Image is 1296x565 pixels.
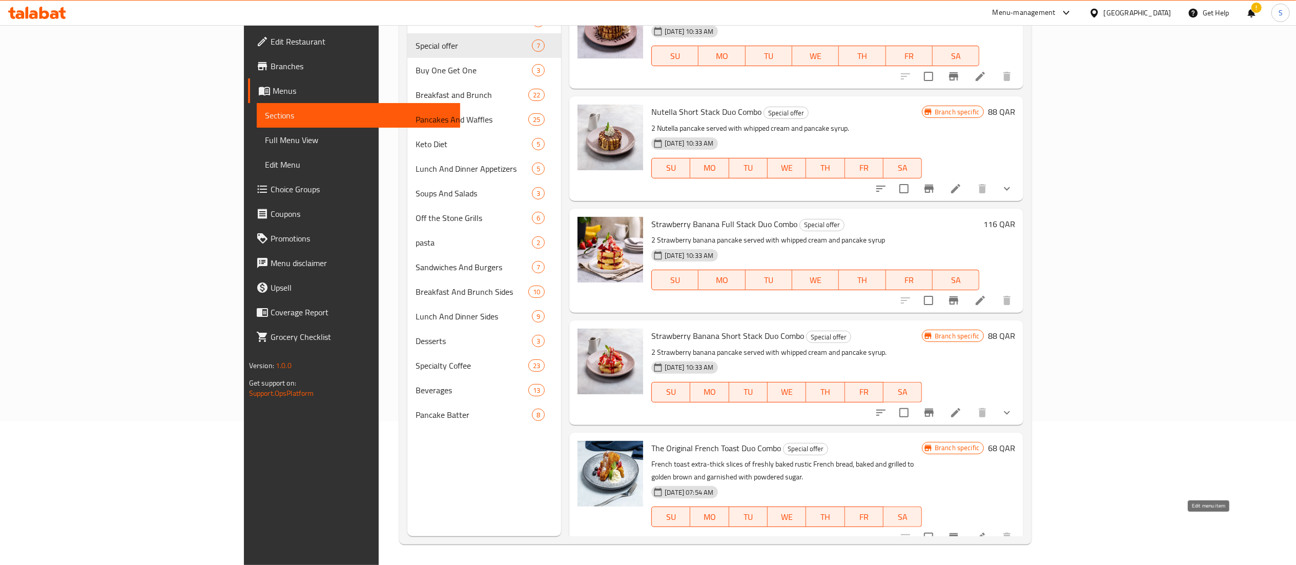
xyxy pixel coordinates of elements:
[1001,183,1013,195] svg: Show Choices
[883,507,922,527] button: SA
[988,105,1015,119] h6: 88 QAR
[849,160,879,175] span: FR
[265,158,452,171] span: Edit Menu
[273,85,452,97] span: Menus
[703,49,741,64] span: MO
[694,510,725,524] span: MO
[988,329,1015,343] h6: 88 QAR
[772,160,802,175] span: WE
[931,331,983,341] span: Branch specific
[528,384,545,396] div: items
[407,402,562,427] div: Pancake Batter8
[810,510,840,524] span: TH
[883,158,922,178] button: SA
[532,410,544,420] span: 8
[917,176,941,201] button: Branch-specific-item
[416,89,528,101] span: Breakfast and Brunch
[271,208,452,220] span: Coupons
[532,261,545,273] div: items
[529,115,544,125] span: 25
[806,382,845,402] button: TH
[995,525,1019,550] button: delete
[893,178,915,199] span: Select to update
[933,270,979,290] button: SA
[651,234,979,247] p: 2 Strawberry banana pancake served with whipped cream and pancake syrup
[893,402,915,423] span: Select to update
[810,385,840,399] span: TH
[651,328,804,344] span: Strawberry Banana Short Stack Duo Combo
[974,294,986,307] a: Edit menu item
[733,510,764,524] span: TU
[656,385,686,399] span: SU
[532,187,545,199] div: items
[578,441,643,507] img: The Original French Toast Duo Combo
[532,409,545,421] div: items
[845,507,883,527] button: FR
[416,384,528,396] span: Beverages
[257,128,460,152] a: Full Menu View
[416,335,532,347] span: Desserts
[806,331,851,343] div: Special offer
[407,181,562,206] div: Soups And Salads3
[746,270,792,290] button: TU
[694,385,725,399] span: MO
[849,385,879,399] span: FR
[532,238,544,248] span: 2
[656,273,694,288] span: SU
[532,66,544,75] span: 3
[995,400,1019,425] button: show more
[416,39,532,52] span: Special offer
[783,443,828,455] div: Special offer
[1279,7,1283,18] span: S
[271,331,452,343] span: Grocery Checklist
[888,385,918,399] span: SA
[941,525,966,550] button: Branch-specific-item
[703,273,741,288] span: MO
[970,400,995,425] button: delete
[1104,7,1171,18] div: [GEOGRAPHIC_DATA]
[661,362,717,372] span: [DATE] 10:33 AM
[890,49,929,64] span: FR
[248,275,460,300] a: Upsell
[931,107,983,117] span: Branch specific
[257,103,460,128] a: Sections
[845,382,883,402] button: FR
[271,232,452,245] span: Promotions
[651,122,922,135] p: 2 Nutella pancake served with whipped cream and pancake syrup.
[768,507,806,527] button: WE
[416,212,532,224] span: Off the Stone Grills
[407,33,562,58] div: Special offer7
[416,310,532,322] span: Lunch And Dinner Sides
[276,359,292,372] span: 1.0.0
[888,160,918,175] span: SA
[532,213,544,223] span: 6
[248,54,460,78] a: Branches
[807,331,851,343] span: Special offer
[529,90,544,100] span: 22
[796,273,835,288] span: WE
[248,29,460,54] a: Edit Restaurant
[950,407,962,419] a: Edit menu item
[651,104,762,119] span: Nutella Short Stack Duo Combo
[746,46,792,66] button: TU
[532,312,544,321] span: 9
[941,64,966,89] button: Branch-specific-item
[750,273,788,288] span: TU
[772,385,802,399] span: WE
[416,163,532,175] span: Lunch And Dinner Appetizers
[810,160,840,175] span: TH
[656,510,686,524] span: SU
[656,49,694,64] span: SU
[407,304,562,329] div: Lunch And Dinner Sides9
[248,226,460,251] a: Promotions
[529,287,544,297] span: 10
[407,107,562,132] div: Pancakes And Waffles25
[784,443,828,455] span: Special offer
[800,219,844,231] span: Special offer
[407,230,562,255] div: pasta2
[265,134,452,146] span: Full Menu View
